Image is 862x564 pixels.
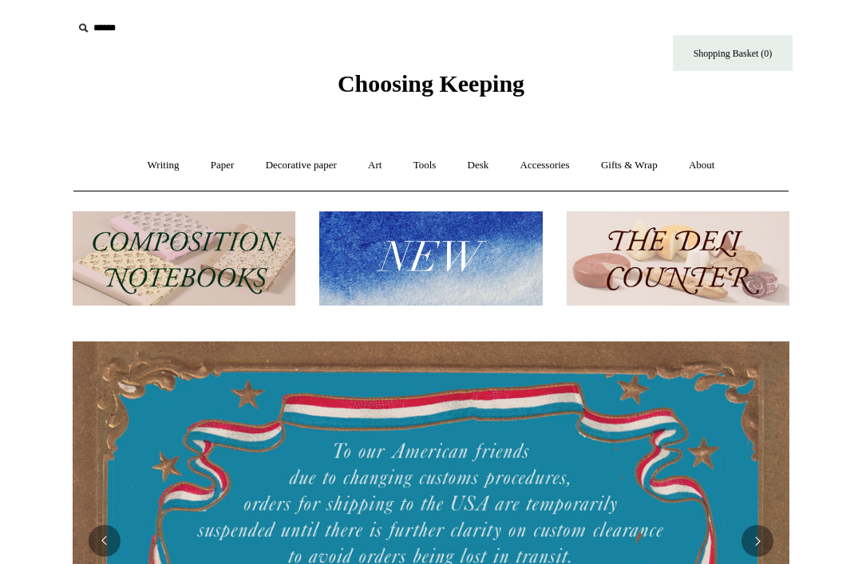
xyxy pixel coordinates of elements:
[506,144,584,187] a: Accessories
[196,144,249,187] a: Paper
[567,211,789,306] img: The Deli Counter
[587,144,672,187] a: Gifts & Wrap
[741,525,773,557] button: Next
[251,144,351,187] a: Decorative paper
[338,83,524,94] a: Choosing Keeping
[338,70,524,97] span: Choosing Keeping
[673,35,793,71] a: Shopping Basket (0)
[354,144,396,187] a: Art
[319,211,542,306] img: New.jpg__PID:f73bdf93-380a-4a35-bcfe-7823039498e1
[453,144,504,187] a: Desk
[399,144,451,187] a: Tools
[133,144,194,187] a: Writing
[674,144,730,187] a: About
[89,525,121,557] button: Previous
[73,211,295,306] img: 202302 Composition ledgers.jpg__PID:69722ee6-fa44-49dd-a067-31375e5d54ec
